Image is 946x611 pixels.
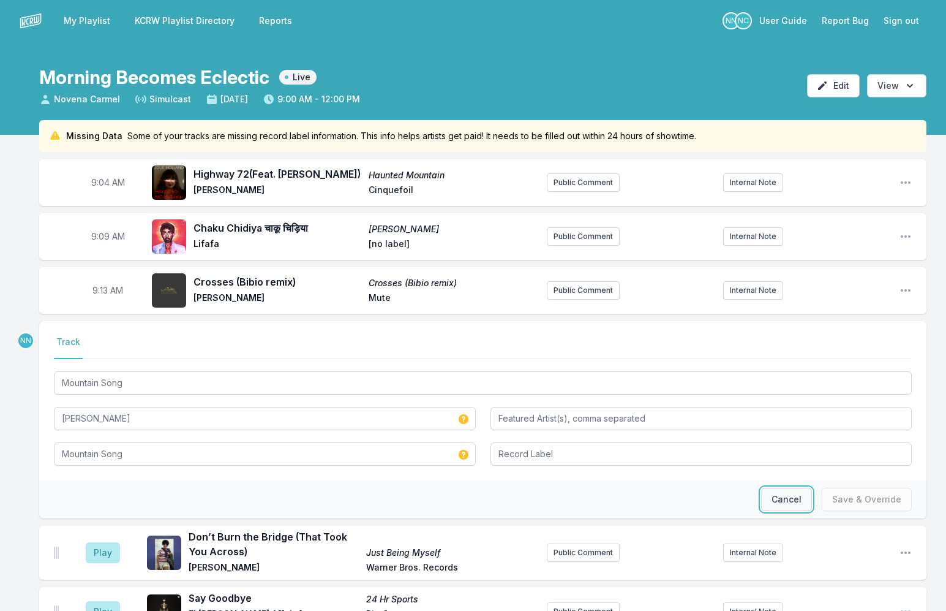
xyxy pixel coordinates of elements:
span: [PERSON_NAME] [189,561,359,576]
a: KCRW Playlist Directory [127,10,242,32]
a: User Guide [752,10,814,32]
input: Record Label [490,442,912,466]
span: [no label] [369,238,536,252]
a: My Playlist [56,10,118,32]
button: Open playlist item options [899,230,912,243]
button: Internal Note [723,281,783,300]
span: Timestamp [91,230,125,243]
span: Highway 72 (Feat. [PERSON_NAME]) [193,167,361,181]
span: Haunted Mountain [369,169,536,181]
button: Internal Note [723,227,783,246]
span: Say Goodbye [189,591,359,605]
span: [DATE] [206,93,248,105]
span: Chaku Chidiya चाकू चिड़िया [193,221,361,235]
span: Just Being Myself [366,547,536,559]
button: Play [86,542,120,563]
input: Featured Artist(s), comma separated [490,407,912,430]
span: 24 Hr Sports [366,593,536,605]
span: Simulcast [135,93,191,105]
input: Artist [54,407,476,430]
button: Public Comment [547,227,620,246]
span: Lifafa [193,238,361,252]
input: Album Title [54,442,476,466]
img: Haunted Mountain [152,165,186,200]
span: Timestamp [91,176,125,189]
p: Novena Carmel [735,12,752,29]
img: Jaago जागो [152,219,186,254]
button: Cancel [761,488,812,511]
span: Don’t Burn the Bridge (That Took You Across) [189,529,359,559]
button: Sign out [876,10,926,32]
button: Open options [867,74,926,97]
span: [PERSON_NAME] [369,223,536,235]
span: Crosses (Bibio remix) [193,275,361,289]
span: Novena Carmel [39,93,120,105]
input: Track Title [54,371,912,395]
span: Warner Bros. Records [366,561,536,576]
button: Edit [807,74,860,97]
button: Internal Note [723,544,783,562]
span: Live [279,70,317,85]
img: Just Being Myself [147,536,181,570]
button: Track [54,336,83,359]
span: 9:00 AM - 12:00 PM [263,93,360,105]
p: Nassir Nassirzadeh [17,332,34,349]
span: Cinquefoil [369,184,536,199]
span: Crosses (Bibio remix) [369,277,536,289]
img: Crosses (Bibio remix) [152,273,186,308]
button: Internal Note [723,173,783,192]
button: Public Comment [547,544,620,562]
span: [PERSON_NAME] [193,184,361,199]
button: Open playlist item options [899,547,912,559]
button: Save & Override [822,488,912,511]
span: Mute [369,292,536,306]
button: Public Comment [547,281,620,300]
h1: Morning Becomes Eclectic [39,66,269,88]
img: Drag Handle [54,547,59,559]
button: Public Comment [547,173,620,192]
img: logo-white-87cec1fa9cbef997252546196dc51331.png [20,10,42,32]
a: Reports [252,10,299,32]
span: Some of your tracks are missing record label information. This info helps artists get paid! It ne... [127,130,696,142]
span: Timestamp [92,284,123,297]
p: Nassir Nassirzadeh [723,12,740,29]
a: Report Bug [814,10,876,32]
button: Open playlist item options [899,176,912,189]
span: Missing Data [66,130,122,142]
span: [PERSON_NAME] [193,292,361,306]
button: Open playlist item options [899,284,912,297]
